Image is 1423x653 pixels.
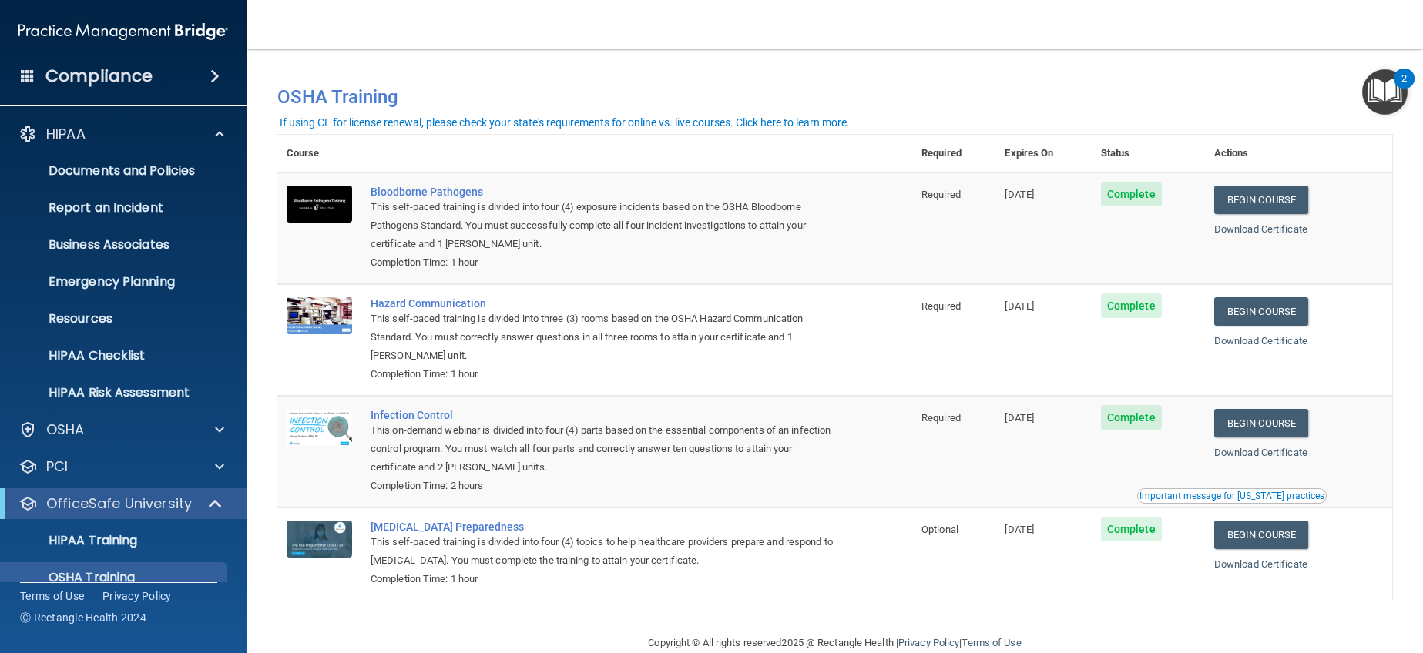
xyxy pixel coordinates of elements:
[371,253,835,272] div: Completion Time: 1 hour
[371,409,835,421] a: Infection Control
[1005,300,1034,312] span: [DATE]
[46,420,85,439] p: OSHA
[1214,223,1307,235] a: Download Certificate
[10,385,220,400] p: HIPAA Risk Assessment
[10,348,220,363] p: HIPAA Checklist
[277,86,1392,108] h4: OSHA Training
[962,637,1021,648] a: Terms of Use
[46,457,68,476] p: PCI
[1101,517,1162,541] span: Complete
[1214,558,1307,570] a: Download Certificate
[45,65,153,87] h4: Compliance
[912,135,995,172] th: Required
[371,570,835,588] div: Completion Time: 1 hour
[10,570,135,585] p: OSHA Training
[1101,293,1162,318] span: Complete
[921,189,961,200] span: Required
[102,588,172,604] a: Privacy Policy
[1137,488,1327,504] button: Read this if you are a dental practitioner in the state of CA
[921,300,961,312] span: Required
[10,237,220,253] p: Business Associates
[1005,412,1034,424] span: [DATE]
[371,310,835,365] div: This self-paced training is divided into three (3) rooms based on the OSHA Hazard Communication S...
[921,524,958,535] span: Optional
[371,365,835,383] div: Completion Time: 1 hour
[371,533,835,570] div: This self-paced training is divided into four (4) topics to help healthcare providers prepare and...
[20,588,84,604] a: Terms of Use
[921,412,961,424] span: Required
[371,186,835,198] a: Bloodborne Pathogens
[1139,491,1324,501] div: Important message for [US_STATE] practices
[1005,189,1034,200] span: [DATE]
[18,16,228,47] img: PMB logo
[371,421,835,477] div: This on-demand webinar is divided into four (4) parts based on the essential components of an inf...
[371,477,835,495] div: Completion Time: 2 hours
[46,494,192,513] p: OfficeSafe University
[1101,405,1162,430] span: Complete
[371,521,835,533] a: [MEDICAL_DATA] Preparedness
[1214,521,1308,549] a: Begin Course
[277,135,361,172] th: Course
[18,420,224,439] a: OSHA
[18,457,224,476] a: PCI
[1214,409,1308,437] a: Begin Course
[280,117,850,128] div: If using CE for license renewal, please check your state's requirements for online vs. live cours...
[1214,297,1308,326] a: Begin Course
[1362,69,1408,115] button: Open Resource Center, 2 new notifications
[10,274,220,290] p: Emergency Planning
[1005,524,1034,535] span: [DATE]
[10,163,220,179] p: Documents and Policies
[371,297,835,310] a: Hazard Communication
[18,494,223,513] a: OfficeSafe University
[277,115,852,130] button: If using CE for license renewal, please check your state's requirements for online vs. live cours...
[995,135,1091,172] th: Expires On
[46,125,86,143] p: HIPAA
[1205,135,1392,172] th: Actions
[1214,335,1307,347] a: Download Certificate
[1101,182,1162,206] span: Complete
[1214,186,1308,214] a: Begin Course
[898,637,959,648] a: Privacy Policy
[18,125,224,143] a: HIPAA
[10,200,220,216] p: Report an Incident
[1092,135,1205,172] th: Status
[1214,447,1307,458] a: Download Certificate
[371,198,835,253] div: This self-paced training is divided into four (4) exposure incidents based on the OSHA Bloodborne...
[1401,79,1407,99] div: 2
[20,610,146,625] span: Ⓒ Rectangle Health 2024
[10,311,220,326] p: Resources
[10,533,137,548] p: HIPAA Training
